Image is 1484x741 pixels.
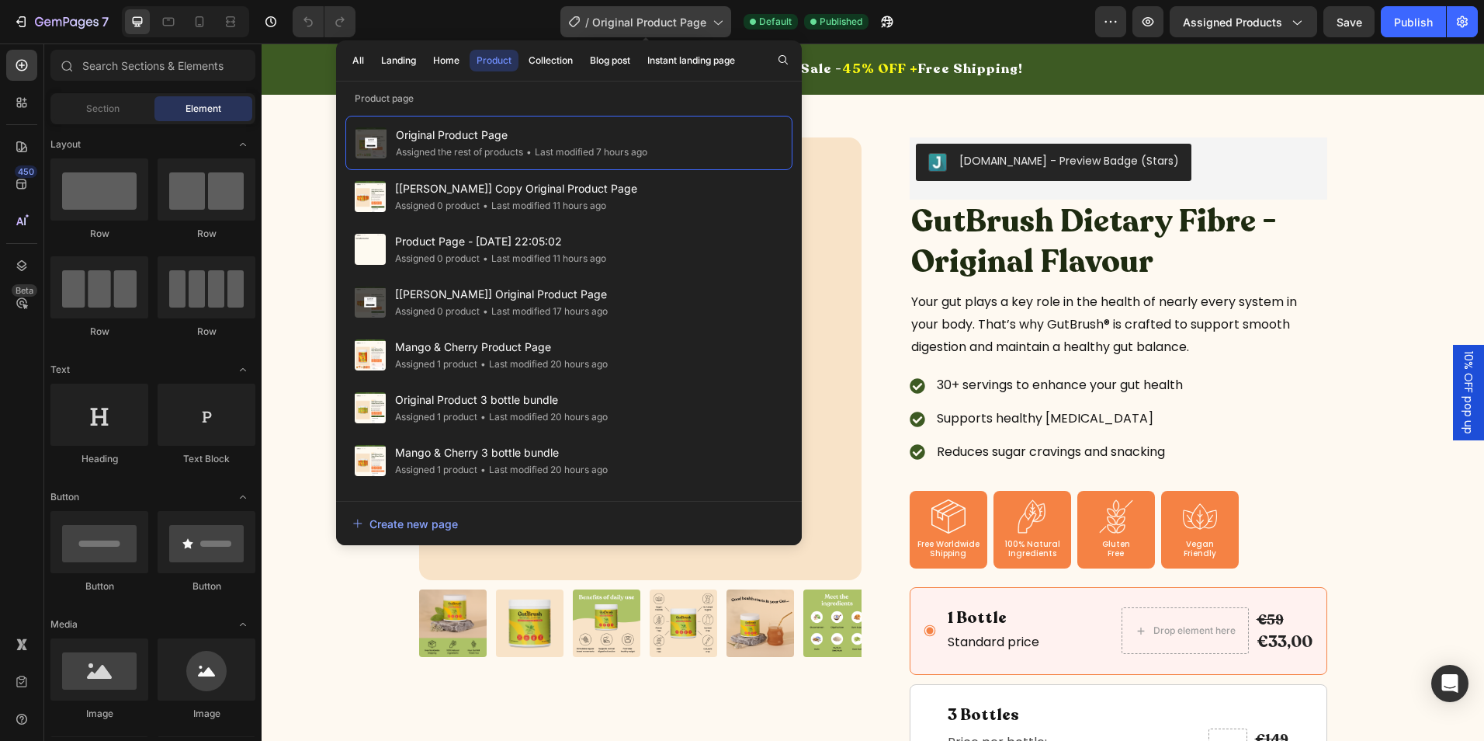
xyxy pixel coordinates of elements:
[395,251,480,266] div: Assigned 0 product
[395,285,608,304] span: [[PERSON_NAME]] Original Product Page
[50,579,148,593] div: Button
[650,496,724,516] p: Free Worldwide Shipping
[480,411,486,423] span: •
[50,363,70,377] span: Text
[158,227,255,241] div: Row
[647,54,735,68] div: Instant landing page
[483,252,488,264] span: •
[901,506,976,516] p: Friendly
[483,200,488,211] span: •
[50,707,148,721] div: Image
[1381,6,1446,37] button: Publish
[395,198,480,214] div: Assigned 0 product
[352,508,786,539] button: Create new page
[667,110,685,128] img: Judgeme.png
[158,546,225,614] img: GutBrush Fibre Free Shipping
[1394,14,1433,30] div: Publish
[311,546,379,614] img: GutBrush Dietary Fibre Benefits
[465,546,532,614] img: Good health starts in your gut
[480,304,608,319] div: Last modified 17 hours ago
[1183,14,1282,30] span: Assigned Products
[158,94,600,537] img: GutBrush Fibre Original Flavour
[1170,6,1317,37] button: Assigned Products
[648,156,1066,240] h1: GutBrush Dietary Fibre - Original Flavour
[6,6,116,37] button: 7
[158,579,255,593] div: Button
[993,587,1052,611] div: €33,00
[231,357,255,382] span: Toggle open
[395,338,608,357] span: Mango & Cherry Product Page
[657,16,761,34] span: Free Shipping!
[817,496,892,506] p: Gluten
[395,444,608,462] span: Mango & Cherry 3 bottle bundle
[523,144,647,160] div: Last modified 7 hours ago
[480,251,606,266] div: Last modified 11 hours ago
[185,102,221,116] span: Element
[396,126,647,144] span: Original Product Page
[1337,16,1362,29] span: Save
[50,137,81,151] span: Layout
[583,50,637,71] button: Blog post
[686,588,778,611] p: Standard price
[542,546,609,614] img: GutBrush Natural Ingredients
[480,198,606,214] div: Last modified 11 hours ago
[590,54,630,68] div: Blog post
[395,462,477,478] div: Assigned 1 product
[733,496,808,516] p: 100% Natural Ingredients
[526,146,532,158] span: •
[592,14,706,30] span: Original Product Page
[901,496,976,506] p: Vegan
[426,50,466,71] button: Home
[395,304,480,319] div: Assigned 0 product
[640,50,742,71] button: Instant landing page
[654,100,930,137] button: Judge.me - Preview Badge (Stars)
[395,179,637,198] span: [[PERSON_NAME]] Copy Original Product Page
[158,707,255,721] div: Image
[395,391,608,409] span: Original Product 3 bottle bundle
[396,144,523,160] div: Assigned the rest of products
[477,54,511,68] div: Product
[698,110,917,126] div: [DOMAIN_NAME] - Preview Badge (Stars)
[480,358,486,370] span: •
[477,409,608,425] div: Last modified 20 hours ago
[158,325,255,339] div: Row
[820,15,862,29] span: Published
[231,485,255,510] span: Toggle open
[529,54,573,68] div: Collection
[995,567,1022,586] s: €59
[374,50,423,71] button: Landing
[477,16,581,34] span: Summer Sale -
[50,452,148,466] div: Heading
[50,227,148,241] div: Row
[50,325,148,339] div: Row
[675,332,921,350] span: 30+ servings to enhance your gut health
[686,662,933,682] p: 3 Bottles
[675,366,892,384] span: Supports healthy [MEDICAL_DATA]
[759,15,792,29] span: Default
[686,688,805,734] p: Price per bottle:
[522,50,580,71] button: Collection
[345,50,371,71] button: All
[1199,308,1215,391] span: 10% OFF pop up
[86,102,120,116] span: Section
[158,452,255,466] div: Text Block
[50,490,79,504] span: Button
[650,248,1064,315] p: Your gut plays a key role in the health of nearly every system in your body. That’s why GutBrush®...
[231,612,255,637] span: Toggle open
[483,305,488,317] span: •
[675,399,903,417] span: Reduces sugar cravings and snacking
[1323,6,1375,37] button: Save
[1431,665,1468,702] div: Open Intercom Messenger
[585,14,589,30] span: /
[50,617,78,631] span: Media
[15,165,37,178] div: 450
[262,43,1484,741] iframe: Design area
[477,357,608,372] div: Last modified 20 hours ago
[581,16,657,34] span: 45% OFF +
[293,6,355,37] div: Undo/Redo
[231,132,255,157] span: Toggle open
[892,581,974,593] div: Drop element here
[433,54,459,68] div: Home
[480,464,486,475] span: •
[352,54,364,68] div: All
